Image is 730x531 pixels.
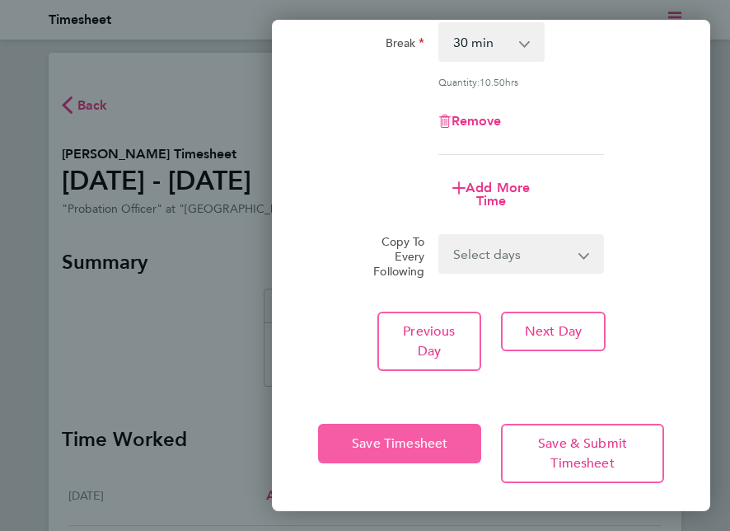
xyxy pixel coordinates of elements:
button: Remove [438,115,502,128]
span: Remove [452,113,502,129]
button: Add More Time [438,181,545,208]
label: Break [386,35,425,55]
label: Copy To Every Following [349,234,425,279]
span: Save Timesheet [352,435,447,452]
button: Next Day [501,312,605,351]
div: Quantity: hrs [438,75,605,88]
button: Previous Day [377,312,481,371]
button: Save & Submit Timesheet [501,424,664,483]
span: 10.50 [480,75,505,88]
span: Next Day [525,323,582,340]
span: Add More Time [466,180,530,209]
button: Save Timesheet [318,424,481,463]
span: Save & Submit Timesheet [538,435,627,472]
span: Previous Day [403,323,455,359]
